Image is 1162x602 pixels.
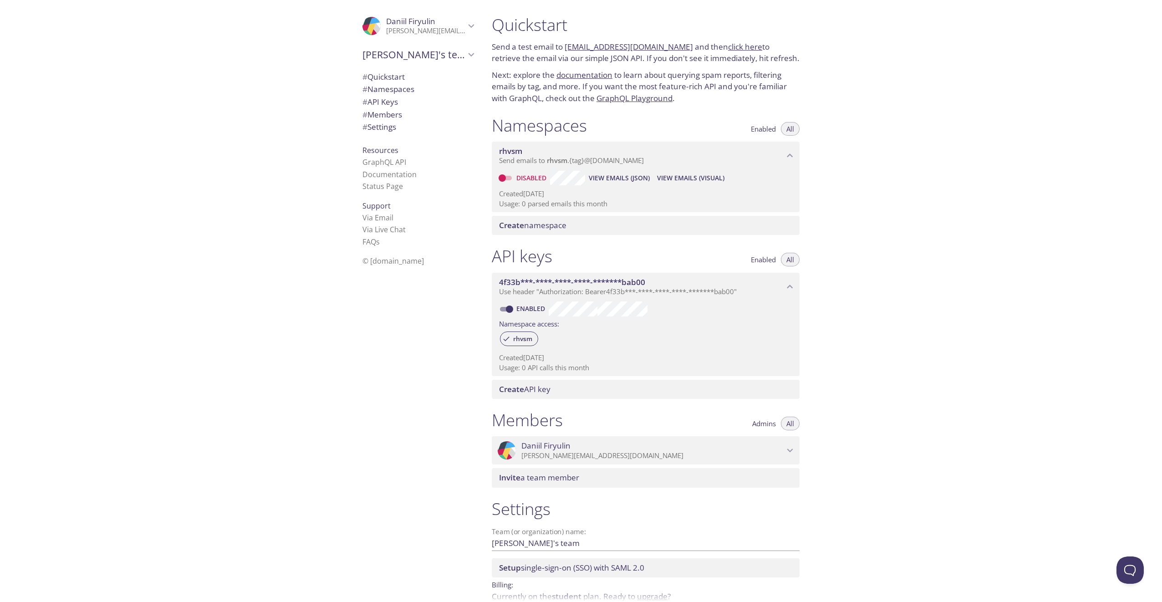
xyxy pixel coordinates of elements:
[745,253,781,266] button: Enabled
[1116,556,1144,584] iframe: Help Scout Beacon - Open
[499,220,524,230] span: Create
[781,417,800,430] button: All
[376,237,380,247] span: s
[362,71,405,82] span: Quickstart
[781,253,800,266] button: All
[499,220,566,230] span: namespace
[492,380,800,399] div: Create API Key
[362,237,380,247] a: FAQ
[653,171,728,185] button: View Emails (Visual)
[362,84,367,94] span: #
[508,335,538,343] span: rhvsm
[747,417,781,430] button: Admins
[492,142,800,170] div: rhvsm namespace
[492,436,800,464] div: Daniil Firyulin
[499,472,520,483] span: Invite
[362,71,367,82] span: #
[515,304,549,313] a: Enabled
[362,181,403,191] a: Status Page
[521,441,571,451] span: Daniil Firyulin
[589,173,650,184] span: View Emails (JSON)
[362,84,414,94] span: Namespaces
[521,451,784,460] p: [PERSON_NAME][EMAIL_ADDRESS][DOMAIN_NAME]
[492,577,800,591] p: Billing:
[355,108,481,121] div: Members
[492,69,800,104] p: Next: explore the to learn about querying spam reports, filtering emails by tag, and more. If you...
[362,122,367,132] span: #
[547,156,567,165] span: rhvsm
[355,43,481,66] div: Daniil's team
[492,15,800,35] h1: Quickstart
[728,41,762,52] a: click here
[492,216,800,235] div: Create namespace
[499,316,559,330] label: Namespace access:
[499,156,644,165] span: Send emails to . {tag} @[DOMAIN_NAME]
[492,246,552,266] h1: API keys
[362,109,367,120] span: #
[355,121,481,133] div: Team Settings
[362,97,398,107] span: API Keys
[362,201,391,211] span: Support
[515,173,550,182] a: Disabled
[362,109,402,120] span: Members
[492,558,800,577] div: Setup SSO
[499,384,524,394] span: Create
[492,468,800,487] div: Invite a team member
[362,122,396,132] span: Settings
[492,499,800,519] h1: Settings
[499,189,792,199] p: Created [DATE]
[499,353,792,362] p: Created [DATE]
[492,528,586,535] label: Team (or organization) name:
[499,384,550,394] span: API key
[362,157,406,167] a: GraphQL API
[499,472,579,483] span: a team member
[499,562,521,573] span: Setup
[355,11,481,41] div: Daniil Firyulin
[355,96,481,108] div: API Keys
[492,41,800,64] p: Send a test email to and then to retrieve the email via our simple JSON API. If you don't see it ...
[362,256,424,266] span: © [DOMAIN_NAME]
[492,115,587,136] h1: Namespaces
[499,363,792,372] p: Usage: 0 API calls this month
[781,122,800,136] button: All
[492,410,563,430] h1: Members
[745,122,781,136] button: Enabled
[355,83,481,96] div: Namespaces
[500,332,538,346] div: rhvsm
[499,562,644,573] span: single-sign-on (SSO) with SAML 2.0
[362,169,417,179] a: Documentation
[499,199,792,209] p: Usage: 0 parsed emails this month
[362,145,398,155] span: Resources
[596,93,673,103] a: GraphQL Playground
[585,171,653,185] button: View Emails (JSON)
[362,97,367,107] span: #
[362,224,406,235] a: Via Live Chat
[386,16,435,26] span: Daniil Firyulin
[657,173,724,184] span: View Emails (Visual)
[355,71,481,83] div: Quickstart
[499,146,522,156] span: rhvsm
[386,26,465,36] p: [PERSON_NAME][EMAIL_ADDRESS][DOMAIN_NAME]
[362,48,465,61] span: [PERSON_NAME]'s team
[362,213,393,223] a: Via Email
[556,70,612,80] a: documentation
[565,41,693,52] a: [EMAIL_ADDRESS][DOMAIN_NAME]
